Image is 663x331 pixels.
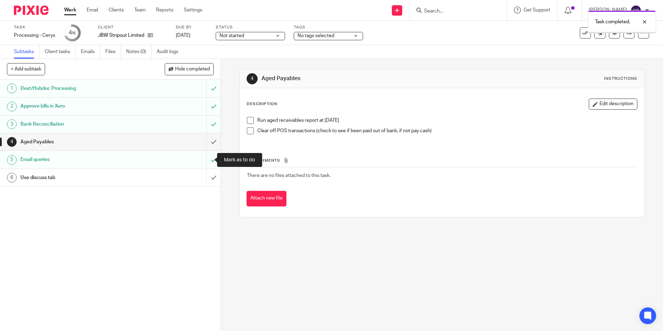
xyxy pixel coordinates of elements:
a: Client tasks [45,45,76,59]
h1: Dext/Hubdoc Processing [20,83,140,94]
div: 2 [7,102,17,111]
p: Run aged receivables report at [DATE] [257,117,637,124]
p: Description [247,101,277,107]
a: Files [105,45,121,59]
button: Attach new file [247,191,286,206]
a: Emails [81,45,100,59]
a: Settings [184,7,202,14]
a: Work [64,7,76,14]
div: Instructions [604,76,637,82]
span: There are no files attached to this task. [247,173,330,178]
div: 4 [247,73,258,84]
p: Task completed. [595,18,630,25]
a: Email [87,7,98,14]
div: 4 [7,137,17,147]
div: 3 [7,119,17,129]
button: Hide completed [165,63,214,75]
h1: Bank Reconciliation [20,119,140,129]
h1: Email queries [20,154,140,165]
span: [DATE] [176,33,190,38]
div: 1 [7,84,17,93]
button: + Add subtask [7,63,45,75]
p: Clear off POS transactions (check to see if been paid out of bank, if not pay cash) [257,127,637,134]
div: Processing - Cerys [14,32,55,39]
h1: Approve bills in Xero [20,101,140,111]
small: /6 [72,31,76,35]
h1: Aged Payables [261,75,457,82]
a: Clients [109,7,124,14]
h1: Aged Payables [20,137,140,147]
label: Tags [294,25,363,30]
p: JBW Stripout Limited [98,32,144,39]
label: Task [14,25,55,30]
a: Subtasks [14,45,40,59]
span: Hide completed [175,67,210,72]
a: Reports [156,7,173,14]
label: Client [98,25,167,30]
a: Notes (0) [126,45,152,59]
div: 6 [7,173,17,183]
span: Attachments [247,159,280,162]
label: Due by [176,25,207,30]
h1: Use discuss tab [20,172,140,183]
span: No tags selected [298,33,334,38]
a: Team [134,7,146,14]
img: svg%3E [630,5,642,16]
div: 5 [7,155,17,165]
button: Edit description [589,99,637,110]
label: Status [216,25,285,30]
span: Not started [219,33,244,38]
a: Audit logs [157,45,183,59]
img: Pixie [14,6,49,15]
div: 4 [69,29,76,37]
